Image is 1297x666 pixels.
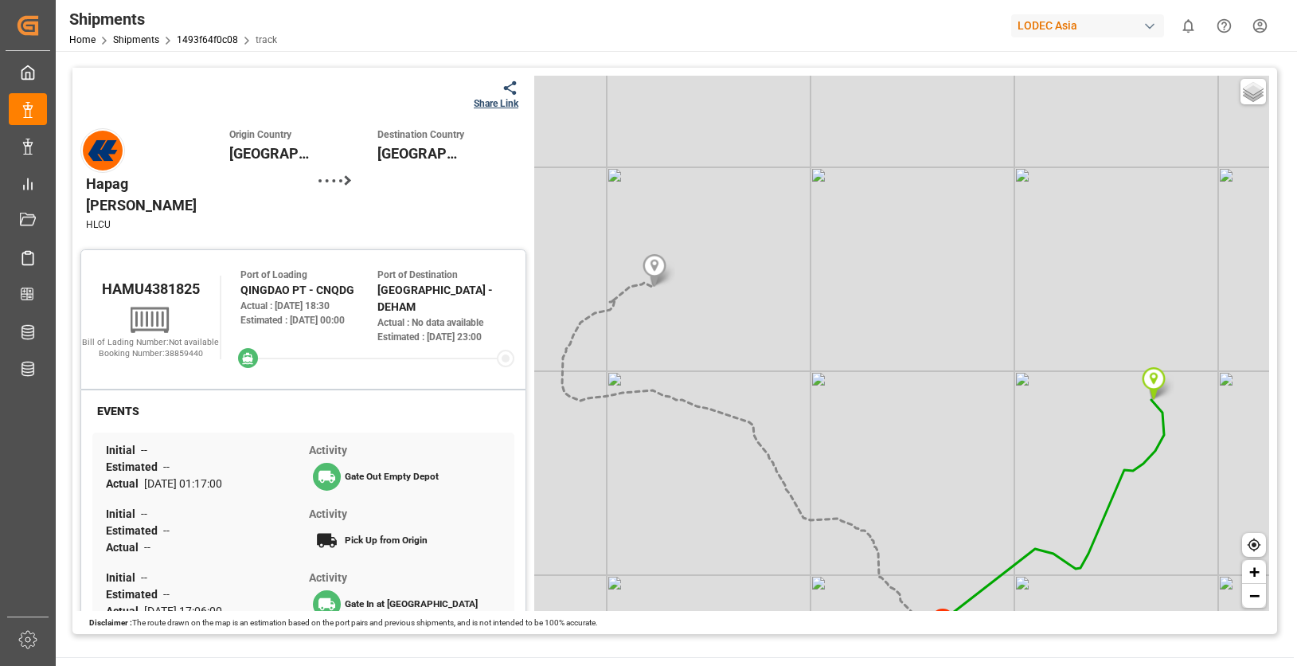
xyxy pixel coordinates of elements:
[1249,586,1260,605] span: −
[1249,562,1260,582] span: +
[345,535,428,546] span: Pick Up from Origin
[92,402,144,421] div: EVENTS
[163,524,170,537] span: --
[106,524,163,537] span: Estimated
[106,477,144,490] span: Actual
[1240,79,1266,104] a: Layers
[132,618,598,627] span: The route drawn on the map is an estimation based on the port pairs and previous shipments, and i...
[106,460,163,473] span: Estimated
[229,143,318,164] span: [GEOGRAPHIC_DATA]
[141,571,147,584] span: --
[1242,584,1266,608] a: Zoom out
[240,313,377,327] div: Estimated : [DATE] 00:00
[144,477,222,490] span: [DATE] 01:17:00
[106,571,141,584] span: Initial
[81,348,220,359] div: Booking Number: 38859440
[113,34,159,45] a: Shipments
[177,34,238,45] a: 1493f64f0c08
[1011,10,1170,41] button: LODEC Asia
[377,315,514,330] div: Actual : No data available
[377,330,514,344] div: Estimated : [DATE] 23:00
[240,299,377,313] div: Actual : [DATE] 18:30
[309,571,347,584] span: Activity
[69,7,277,31] div: Shipments
[89,618,132,627] span: Disclaimer :
[144,541,150,554] span: --
[240,282,377,299] div: QINGDAO PT - CNQDG
[69,34,96,45] a: Home
[144,605,222,617] span: [DATE] 17:06:00
[86,219,111,230] span: HLCU
[377,128,467,233] div: Germany
[81,337,220,348] div: Bill of Lading Number: Not available
[102,280,200,297] span: HAMU4381825
[106,541,144,554] span: Actual
[229,128,318,143] span: Origin Country
[80,128,125,173] img: hapag_lloyd.png
[1142,367,1166,400] img: Marker
[309,444,347,456] span: Activity
[345,471,439,482] span: Gate Out Empty Depot
[309,507,347,520] span: Activity
[163,588,170,601] span: --
[1170,8,1206,44] button: show 0 new notifications
[1242,560,1266,584] a: Zoom in
[377,282,514,315] div: [GEOGRAPHIC_DATA] - DEHAM
[377,143,467,164] span: [GEOGRAPHIC_DATA]
[474,96,518,111] div: Share Link
[106,588,163,601] span: Estimated
[345,598,478,609] span: Gate In at [GEOGRAPHIC_DATA]
[240,268,377,282] div: Port of Loading
[106,605,144,617] span: Actual
[141,444,147,456] span: --
[377,128,467,143] span: Destination Country
[141,507,147,520] span: --
[1011,14,1164,37] div: LODEC Asia
[643,254,666,287] img: Marker
[1206,8,1242,44] button: Help Center
[163,460,170,473] span: --
[377,268,514,282] div: Port of Destination
[86,173,229,216] div: Hapag [PERSON_NAME]
[106,507,141,520] span: Initial
[229,128,318,233] div: China
[106,444,141,456] span: Initial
